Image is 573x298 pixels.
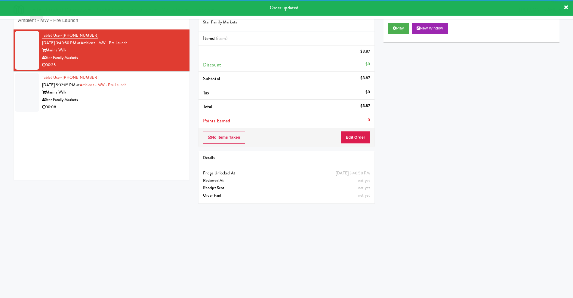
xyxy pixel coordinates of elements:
div: $0 [365,60,370,68]
ng-pluralize: item [217,35,226,42]
div: Star Family Markets [42,96,185,104]
a: Tablet User· [PHONE_NUMBER] [42,75,98,80]
li: Tablet User· [PHONE_NUMBER][DATE] 3:40:50 PM atAmbient - MW - Pre LaunchMarina WalkStar Family Ma... [14,29,189,72]
h5: Star Family Markets [203,20,370,25]
div: Details [203,154,370,162]
span: Tax [203,89,209,96]
button: Edit Order [341,131,370,144]
span: · [PHONE_NUMBER] [61,75,98,80]
div: $0 [365,88,370,96]
div: $3.87 [360,48,370,55]
div: Reviewed At [203,177,370,185]
div: Receipt Sent [203,184,370,192]
span: not yet [358,178,370,183]
a: Tablet User· [PHONE_NUMBER] [42,32,98,38]
div: Fridge Unlocked At [203,170,370,177]
span: [DATE] 5:37:05 PM at [42,82,80,88]
button: No Items Taken [203,131,245,144]
a: Ambient - MW - Pre Launch [80,82,127,88]
div: $3.87 [360,102,370,110]
span: (1 ) [214,35,227,42]
span: Order updated [270,4,298,11]
button: New Window [412,23,448,34]
span: Total [203,103,213,110]
span: Subtotal [203,75,220,82]
button: Play [388,23,409,34]
span: not yet [358,185,370,191]
div: 00:08 [42,103,185,111]
div: [DATE] 3:40:50 PM [336,170,370,177]
span: · [PHONE_NUMBER] [61,32,98,38]
span: [DATE] 3:40:50 PM at [42,40,81,46]
div: 00:25 [42,61,185,69]
input: Search vision orders [18,15,185,26]
div: Marina Walk [42,47,185,54]
span: Items [203,35,227,42]
span: Points Earned [203,117,230,124]
li: Tablet User· [PHONE_NUMBER][DATE] 5:37:05 PM atAmbient - MW - Pre LaunchMarina WalkStar Family Ma... [14,72,189,113]
div: 0 [368,116,370,124]
div: $3.87 [360,74,370,82]
div: Star Family Markets [42,54,185,62]
span: Discount [203,61,221,68]
div: Order Paid [203,192,370,199]
a: Ambient - MW - Pre Launch [81,40,128,46]
div: Marina Walk [42,89,185,96]
span: not yet [358,192,370,198]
